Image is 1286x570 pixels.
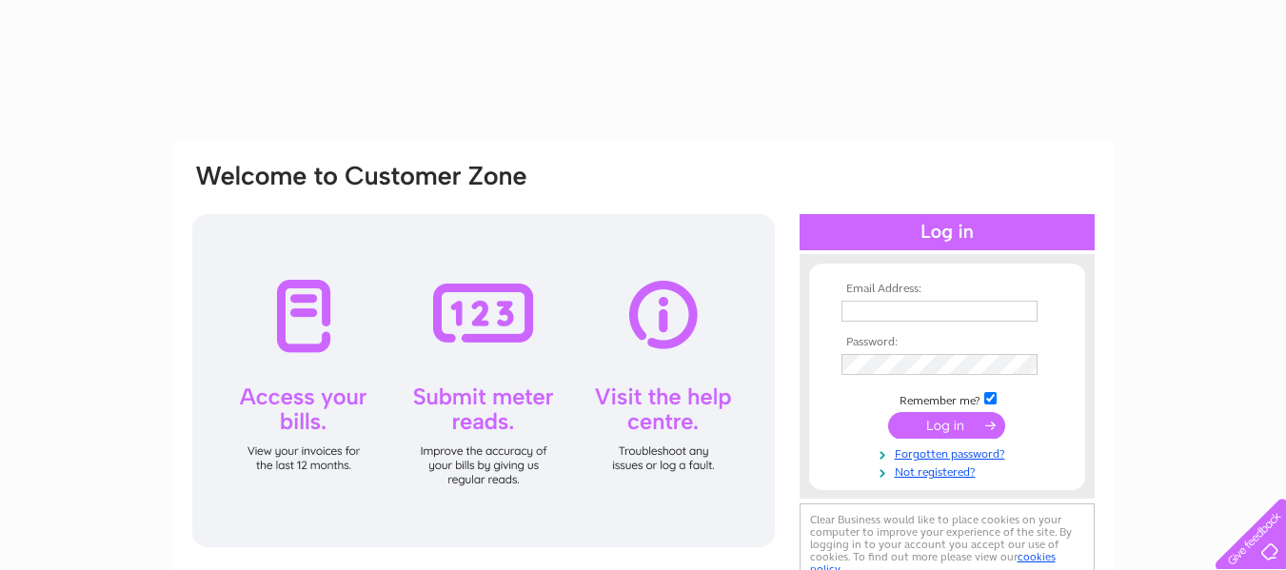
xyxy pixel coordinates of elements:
[888,412,1005,439] input: Submit
[841,443,1058,462] a: Forgotten password?
[837,389,1058,408] td: Remember me?
[837,336,1058,349] th: Password:
[837,283,1058,296] th: Email Address:
[841,462,1058,480] a: Not registered?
